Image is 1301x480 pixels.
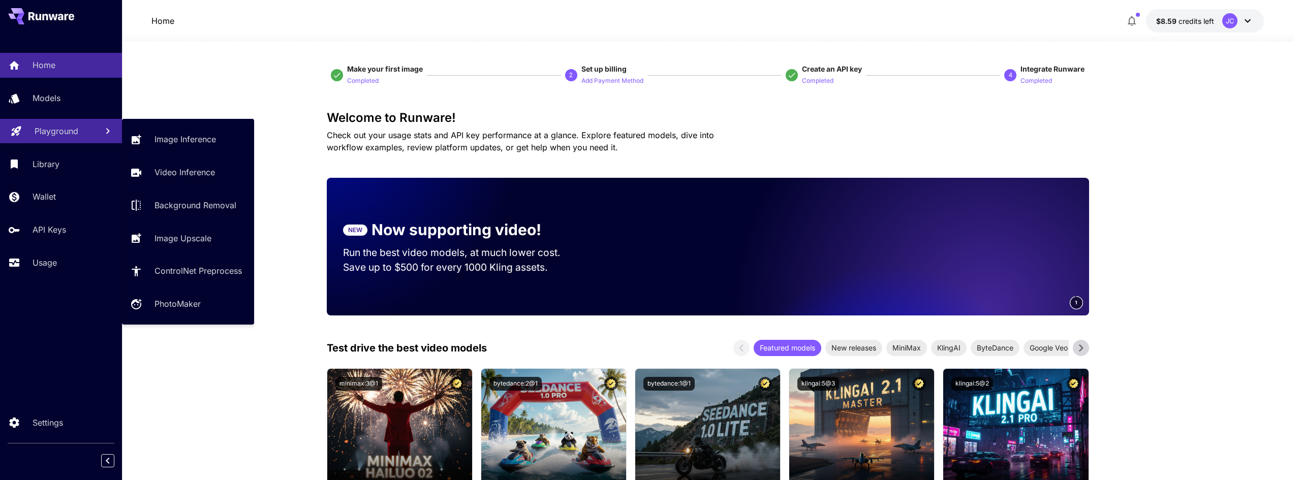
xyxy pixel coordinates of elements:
[1024,342,1074,353] span: Google Veo
[348,226,362,235] p: NEW
[1156,16,1214,26] div: $8.58752
[122,160,254,185] a: Video Inference
[971,342,1019,353] span: ByteDance
[154,298,201,310] p: PhotoMaker
[758,377,772,391] button: Certified Model – Vetted for best performance and includes a commercial license.
[951,377,993,391] button: klingai:5@2
[154,166,215,178] p: Video Inference
[33,257,57,269] p: Usage
[33,417,63,429] p: Settings
[122,226,254,250] a: Image Upscale
[327,111,1089,125] h3: Welcome to Runware!
[569,71,573,80] p: 2
[1222,13,1237,28] div: JC
[122,127,254,152] a: Image Inference
[122,292,254,316] a: PhotoMaker
[802,65,862,73] span: Create an API key
[327,340,487,356] p: Test drive the best video models
[643,377,695,391] button: bytedance:1@1
[33,158,59,170] p: Library
[33,223,66,236] p: API Keys
[912,377,926,391] button: Certified Model – Vetted for best performance and includes a commercial license.
[151,15,174,27] nav: breadcrumb
[343,245,580,260] p: Run the best video models, at much lower cost.
[797,377,839,391] button: klingai:5@3
[347,76,379,86] p: Completed
[101,454,114,467] button: Collapse sidebar
[1067,377,1080,391] button: Certified Model – Vetted for best performance and includes a commercial license.
[450,377,464,391] button: Certified Model – Vetted for best performance and includes a commercial license.
[151,15,174,27] p: Home
[604,377,618,391] button: Certified Model – Vetted for best performance and includes a commercial license.
[347,65,423,73] span: Make your first image
[122,259,254,283] a: ControlNet Preprocess
[802,76,833,86] p: Completed
[154,232,211,244] p: Image Upscale
[1009,71,1012,80] p: 4
[33,190,56,203] p: Wallet
[154,265,242,277] p: ControlNet Preprocess
[122,193,254,218] a: Background Removal
[154,199,236,211] p: Background Removal
[1179,17,1214,25] span: credits left
[886,342,927,353] span: MiniMax
[109,452,122,470] div: Collapse sidebar
[1146,9,1264,33] button: $8.58752
[371,218,541,241] p: Now supporting video!
[335,377,382,391] button: minimax:3@1
[327,130,714,152] span: Check out your usage stats and API key performance at a glance. Explore featured models, dive int...
[581,65,627,73] span: Set up billing
[825,342,882,353] span: New releases
[931,342,967,353] span: KlingAI
[1020,76,1052,86] p: Completed
[581,76,643,86] p: Add Payment Method
[343,260,580,275] p: Save up to $500 for every 1000 Kling assets.
[1156,17,1179,25] span: $8.59
[754,342,821,353] span: Featured models
[1020,65,1085,73] span: Integrate Runware
[489,377,542,391] button: bytedance:2@1
[154,133,216,145] p: Image Inference
[35,125,78,137] p: Playground
[1075,299,1078,306] span: 1
[33,59,55,71] p: Home
[33,92,60,104] p: Models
